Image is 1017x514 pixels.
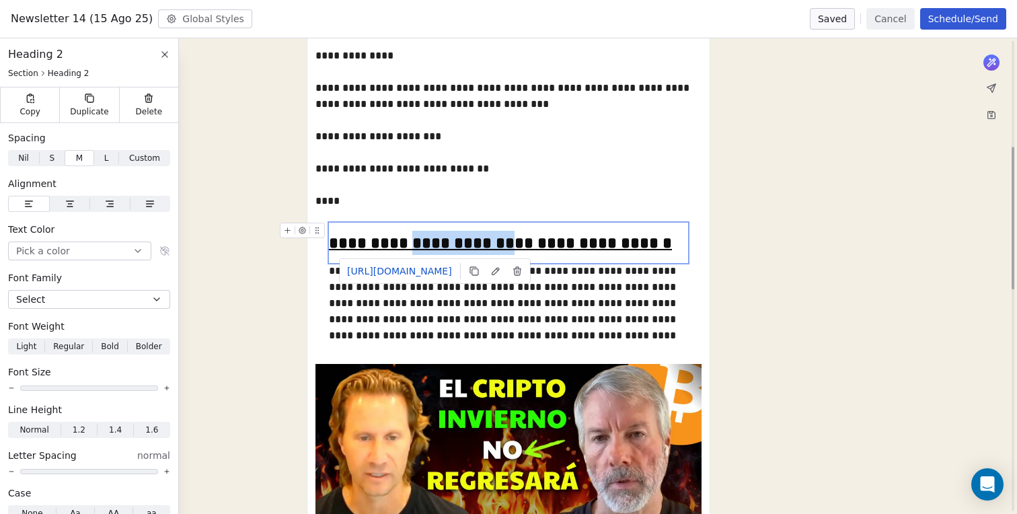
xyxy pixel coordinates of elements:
span: Text Color [8,223,54,236]
span: Normal [20,424,48,436]
span: Light [16,340,36,353]
span: normal [137,449,170,462]
button: Cancel [866,8,914,30]
span: Regular [53,340,84,353]
span: Letter Spacing [8,449,77,462]
span: Line Height [8,403,62,416]
span: Spacing [8,131,46,145]
span: 1.2 [73,424,85,436]
span: L [104,152,109,164]
span: Select [16,293,45,306]
span: Alignment [8,177,57,190]
span: Heading 2 [48,68,89,79]
span: Copy [20,106,40,117]
span: Nil [18,152,29,164]
span: Font Family [8,271,62,285]
div: Open Intercom Messenger [971,468,1004,501]
span: 1.6 [145,424,158,436]
span: Section [8,68,38,79]
a: [URL][DOMAIN_NAME] [342,262,457,281]
span: Bold [101,340,119,353]
span: Case [8,486,31,500]
span: 1.4 [109,424,122,436]
span: Custom [129,152,160,164]
button: Global Styles [158,9,252,28]
span: Delete [136,106,163,117]
span: Duplicate [70,106,108,117]
span: S [49,152,54,164]
button: Saved [810,8,855,30]
span: Heading 2 [8,46,63,63]
span: Font Weight [8,320,65,333]
span: Newsletter 14 (15 Ago 25) [11,11,153,27]
span: Font Size [8,365,51,379]
button: Schedule/Send [920,8,1006,30]
span: Bolder [136,340,162,353]
button: Pick a color [8,242,151,260]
